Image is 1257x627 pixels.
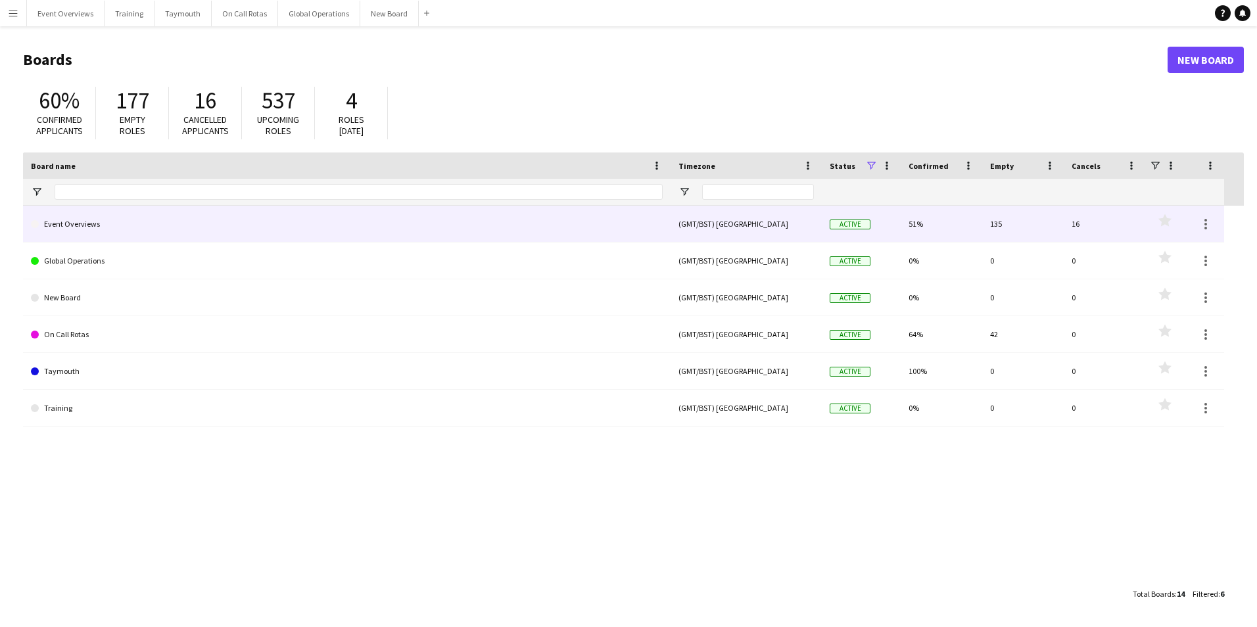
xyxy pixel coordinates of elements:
div: : [1193,581,1224,607]
span: Timezone [678,161,715,171]
span: Active [830,256,870,266]
a: Event Overviews [31,206,663,243]
div: 0 [982,279,1064,315]
span: Confirmed [909,161,949,171]
div: 100% [901,353,982,389]
span: Roles [DATE] [339,114,364,137]
div: 42 [982,316,1064,352]
span: Empty roles [120,114,145,137]
div: 0 [1064,316,1145,352]
div: 0 [1064,353,1145,389]
span: 14 [1177,589,1185,599]
div: (GMT/BST) [GEOGRAPHIC_DATA] [671,279,822,315]
button: Event Overviews [27,1,105,26]
span: Active [830,404,870,413]
button: Training [105,1,154,26]
button: New Board [360,1,419,26]
span: 4 [346,86,357,115]
div: (GMT/BST) [GEOGRAPHIC_DATA] [671,316,822,352]
button: Open Filter Menu [678,186,690,198]
div: 64% [901,316,982,352]
span: Cancels [1072,161,1101,171]
div: 0 [1064,279,1145,315]
a: On Call Rotas [31,316,663,353]
div: 0 [1064,390,1145,426]
div: (GMT/BST) [GEOGRAPHIC_DATA] [671,390,822,426]
input: Board name Filter Input [55,184,663,200]
a: Global Operations [31,243,663,279]
div: (GMT/BST) [GEOGRAPHIC_DATA] [671,353,822,389]
span: Upcoming roles [257,114,299,137]
div: 135 [982,206,1064,242]
span: Confirmed applicants [36,114,83,137]
h1: Boards [23,50,1168,70]
div: : [1133,581,1185,607]
span: 16 [194,86,216,115]
span: Active [830,367,870,377]
div: (GMT/BST) [GEOGRAPHIC_DATA] [671,243,822,279]
span: 60% [39,86,80,115]
div: 0% [901,243,982,279]
span: 6 [1220,589,1224,599]
span: Board name [31,161,76,171]
span: Total Boards [1133,589,1175,599]
span: 177 [116,86,149,115]
span: Active [830,220,870,229]
div: 0% [901,390,982,426]
button: Taymouth [154,1,212,26]
span: Active [830,330,870,340]
div: 0% [901,279,982,315]
div: 0 [982,390,1064,426]
span: Filtered [1193,589,1218,599]
div: 0 [982,243,1064,279]
button: Open Filter Menu [31,186,43,198]
span: Status [830,161,855,171]
div: (GMT/BST) [GEOGRAPHIC_DATA] [671,206,822,242]
a: New Board [1168,47,1244,73]
a: Training [31,390,663,427]
a: New Board [31,279,663,316]
div: 0 [982,353,1064,389]
div: 0 [1064,243,1145,279]
div: 16 [1064,206,1145,242]
span: Active [830,293,870,303]
span: Cancelled applicants [182,114,229,137]
button: On Call Rotas [212,1,278,26]
span: Empty [990,161,1014,171]
a: Taymouth [31,353,663,390]
button: Global Operations [278,1,360,26]
div: 51% [901,206,982,242]
span: 537 [262,86,295,115]
input: Timezone Filter Input [702,184,814,200]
